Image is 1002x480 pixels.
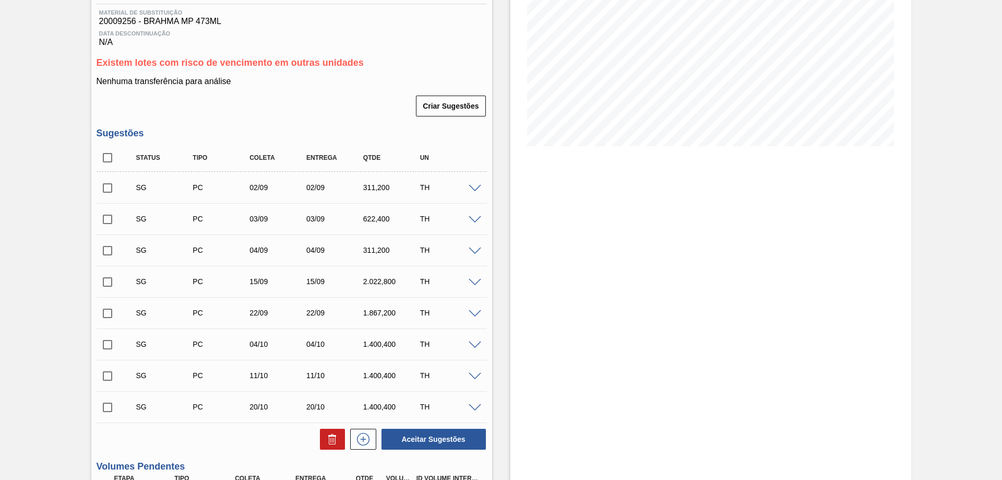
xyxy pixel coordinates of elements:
div: Status [134,154,197,161]
div: Criar Sugestões [417,95,486,118]
div: Sugestão Criada [134,403,197,411]
button: Criar Sugestões [416,96,485,116]
div: Sugestão Criada [134,277,197,286]
div: Entrega [304,154,367,161]
div: N/A [97,26,487,47]
div: 04/10/2025 [247,340,310,348]
div: 03/09/2025 [304,215,367,223]
div: 22/09/2025 [304,309,367,317]
div: Sugestão Criada [134,309,197,317]
span: Existem lotes com risco de vencimento em outras unidades [97,57,364,68]
div: 15/09/2025 [304,277,367,286]
div: 02/09/2025 [304,183,367,192]
div: Pedido de Compra [190,371,253,380]
div: Tipo [190,154,253,161]
div: TH [417,215,481,223]
div: 11/10/2025 [247,371,310,380]
div: 03/09/2025 [247,215,310,223]
p: Nenhuma transferência para análise [97,77,487,86]
div: TH [417,309,481,317]
div: 04/10/2025 [304,340,367,348]
div: Sugestão Criada [134,183,197,192]
div: TH [417,277,481,286]
div: 20/10/2025 [247,403,310,411]
div: Qtde [361,154,424,161]
span: Data Descontinuação [99,30,484,37]
div: Pedido de Compra [190,215,253,223]
div: TH [417,183,481,192]
div: 2.022,800 [361,277,424,286]
button: Aceitar Sugestões [381,429,486,450]
div: 1.400,400 [361,340,424,348]
div: 311,200 [361,246,424,254]
div: Pedido de Compra [190,340,253,348]
div: Pedido de Compra [190,309,253,317]
div: TH [417,403,481,411]
div: 1.867,200 [361,309,424,317]
div: 02/09/2025 [247,183,310,192]
div: UN [417,154,481,161]
div: Pedido de Compra [190,403,253,411]
div: 1.400,400 [361,371,424,380]
div: Sugestão Criada [134,246,197,254]
div: Excluir Sugestões [315,429,345,450]
div: TH [417,246,481,254]
div: Pedido de Compra [190,277,253,286]
div: 311,200 [361,183,424,192]
span: Material de Substituição [99,9,484,16]
div: 622,400 [361,215,424,223]
h3: Sugestões [97,128,487,139]
div: 04/09/2025 [247,246,310,254]
div: Sugestão Criada [134,371,197,380]
div: Pedido de Compra [190,246,253,254]
h3: Volumes Pendentes [97,461,487,472]
div: Sugestão Criada [134,215,197,223]
div: Aceitar Sugestões [376,428,487,451]
div: TH [417,371,481,380]
div: Sugestão Criada [134,340,197,348]
div: Coleta [247,154,310,161]
div: 04/09/2025 [304,246,367,254]
div: 22/09/2025 [247,309,310,317]
span: 20009256 - BRAHMA MP 473ML [99,17,484,26]
div: Pedido de Compra [190,183,253,192]
div: 1.400,400 [361,403,424,411]
div: 20/10/2025 [304,403,367,411]
div: Nova sugestão [345,429,376,450]
div: 15/09/2025 [247,277,310,286]
div: 11/10/2025 [304,371,367,380]
div: TH [417,340,481,348]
